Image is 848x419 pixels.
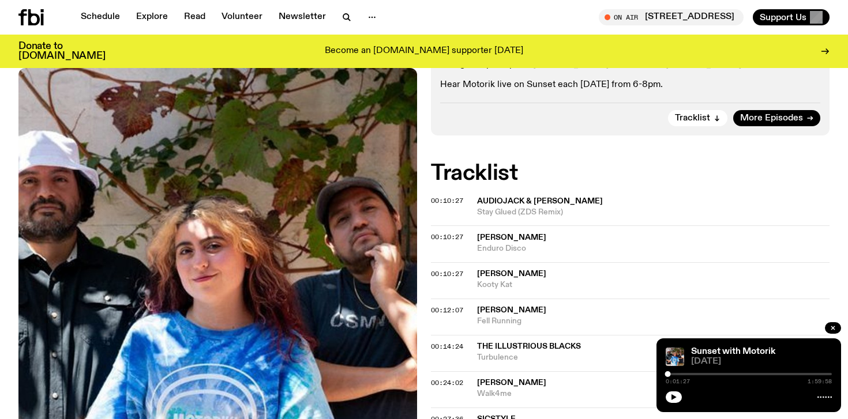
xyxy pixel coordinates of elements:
[440,80,820,90] p: Hear Motorik live on Sunset each [DATE] from 6-8pm.
[666,348,684,366] img: Andrew, Reenie, and Pat stand in a row, smiling at the camera, in dappled light with a vine leafe...
[431,342,463,351] span: 00:14:24
[272,9,333,25] a: Newsletter
[675,114,710,123] span: Tracklist
[431,163,830,184] h2: Tracklist
[431,198,463,204] button: 00:10:27
[477,352,830,363] span: Turbulence
[431,305,463,315] span: 00:12:07
[477,306,546,314] span: [PERSON_NAME]
[325,46,523,56] p: Become an [DOMAIN_NAME] supporter [DATE]
[477,316,830,327] span: Fell Running
[129,9,175,25] a: Explore
[611,13,738,21] span: Tune in live
[477,270,546,278] span: [PERSON_NAME]
[477,388,830,399] span: Walk4me
[691,347,775,356] a: Sunset with Motorik
[431,269,463,278] span: 00:10:27
[431,234,463,240] button: 00:10:27
[477,342,581,350] span: The Illustrious Blacks
[431,196,463,205] span: 00:10:27
[18,41,106,61] h3: Donate to [DOMAIN_NAME]
[477,379,546,387] span: [PERSON_NAME]
[215,9,269,25] a: Volunteer
[691,357,832,366] span: [DATE]
[431,307,463,314] button: 00:12:07
[753,9,830,25] button: Support Us
[477,243,830,254] span: Enduro Disco
[477,233,546,241] span: [PERSON_NAME]
[431,232,463,241] span: 00:10:27
[808,379,832,384] span: 1:59:58
[477,280,830,290] span: Kooty Kat
[431,378,463,387] span: 00:24:02
[431,271,463,277] button: 00:10:27
[733,110,820,126] a: More Episodes
[666,379,690,384] span: 0:01:27
[740,114,803,123] span: More Episodes
[74,9,127,25] a: Schedule
[668,110,727,126] button: Tracklist
[431,343,463,350] button: 00:14:24
[177,9,212,25] a: Read
[760,12,806,22] span: Support Us
[431,380,463,386] button: 00:24:02
[477,197,603,205] span: Audiojack & [PERSON_NAME]
[599,9,744,25] button: On Air[STREET_ADDRESS]
[477,207,830,218] span: Stay Glued (ZDS Remix)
